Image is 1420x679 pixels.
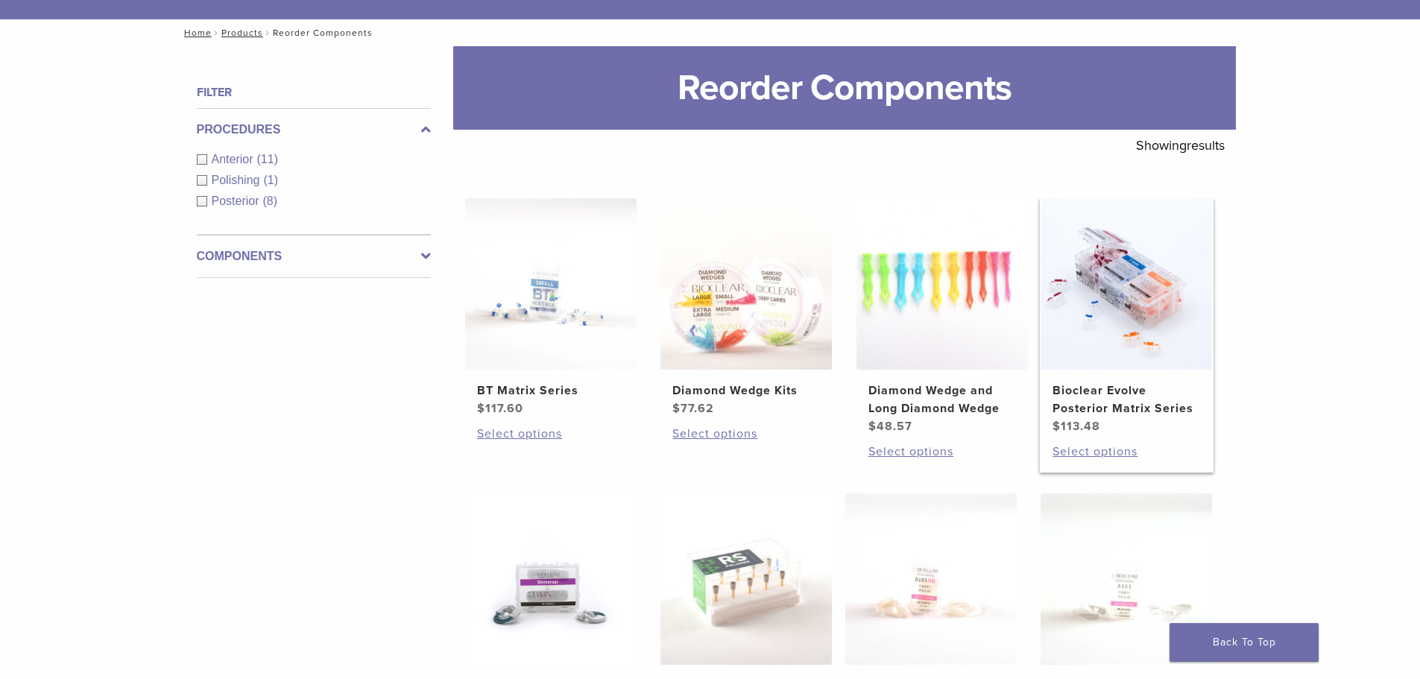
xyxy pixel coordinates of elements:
[477,401,523,416] bdi: 117.60
[660,198,832,370] img: Diamond Wedge Kits
[868,382,1016,417] h2: Diamond Wedge and Long Diamond Wedge
[868,419,912,434] bdi: 48.57
[221,28,263,38] a: Products
[1053,443,1200,461] a: Select options for “Bioclear Evolve Posterior Matrix Series”
[263,174,278,186] span: (1)
[672,425,820,443] a: Select options for “Diamond Wedge Kits”
[212,29,221,37] span: /
[477,425,625,443] a: Select options for “BT Matrix Series”
[465,493,637,665] img: TwinRing Universal
[263,195,278,207] span: (8)
[464,198,638,417] a: BT Matrix SeriesBT Matrix Series $117.60
[672,382,820,399] h2: Diamond Wedge Kits
[180,28,212,38] a: Home
[1040,198,1214,435] a: Bioclear Evolve Posterior Matrix SeriesBioclear Evolve Posterior Matrix Series $113.48
[263,29,273,37] span: /
[1041,493,1212,665] img: Original Anterior Matrix - A Series
[1041,198,1212,370] img: Bioclear Evolve Posterior Matrix Series
[672,401,714,416] bdi: 77.62
[453,46,1236,130] h1: Reorder Components
[1053,382,1200,417] h2: Bioclear Evolve Posterior Matrix Series
[868,419,877,434] span: $
[672,401,681,416] span: $
[856,198,1028,370] img: Diamond Wedge and Long Diamond Wedge
[660,198,833,417] a: Diamond Wedge KitsDiamond Wedge Kits $77.62
[1170,623,1319,662] a: Back To Top
[1136,130,1225,161] p: Showing results
[212,153,257,165] span: Anterior
[257,153,278,165] span: (11)
[660,493,832,665] img: RS Polisher
[477,382,625,399] h2: BT Matrix Series
[856,198,1029,435] a: Diamond Wedge and Long Diamond WedgeDiamond Wedge and Long Diamond Wedge $48.57
[197,121,431,139] label: Procedures
[1053,419,1061,434] span: $
[868,443,1016,461] a: Select options for “Diamond Wedge and Long Diamond Wedge”
[212,195,263,207] span: Posterior
[174,19,1247,46] nav: Reorder Components
[845,493,1017,665] img: HD Matrix A Series
[197,247,431,265] label: Components
[212,174,264,186] span: Polishing
[477,401,485,416] span: $
[465,198,637,370] img: BT Matrix Series
[1053,419,1100,434] bdi: 113.48
[197,83,431,101] h4: Filter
